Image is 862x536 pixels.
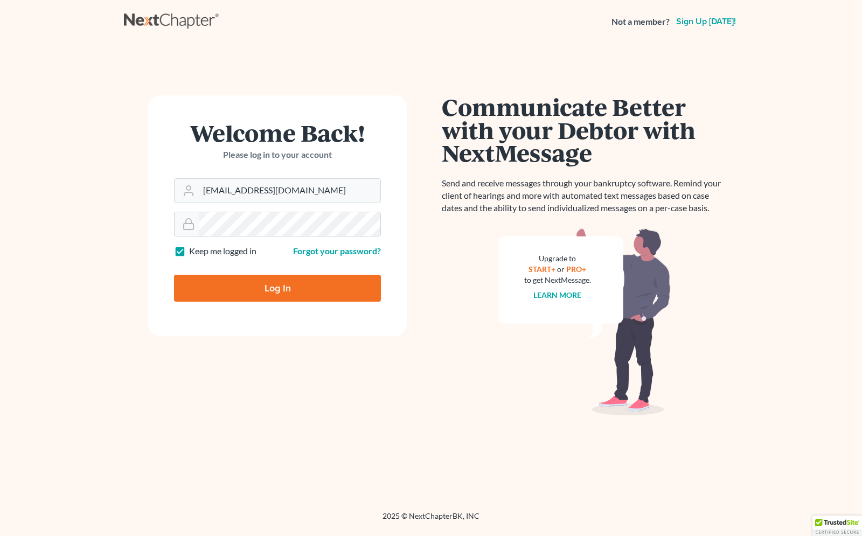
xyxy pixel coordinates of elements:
a: Learn more [534,290,582,300]
div: 2025 © NextChapterBK, INC [124,511,738,530]
div: to get NextMessage. [524,275,591,286]
strong: Not a member? [611,16,670,28]
input: Email Address [199,179,380,203]
a: START+ [529,264,556,274]
p: Please log in to your account [174,149,381,161]
a: PRO+ [567,264,587,274]
h1: Communicate Better with your Debtor with NextMessage [442,95,727,164]
img: nextmessage_bg-59042aed3d76b12b5cd301f8e5b87938c9018125f34e5fa2b7a6b67550977c72.svg [498,227,671,416]
p: Send and receive messages through your bankruptcy software. Remind your client of hearings and mo... [442,177,727,214]
h1: Welcome Back! [174,121,381,144]
a: Forgot your password? [293,246,381,256]
div: TrustedSite Certified [812,516,862,536]
span: or [558,264,565,274]
div: Upgrade to [524,253,591,264]
input: Log In [174,275,381,302]
a: Sign up [DATE]! [674,17,738,26]
label: Keep me logged in [189,245,256,257]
